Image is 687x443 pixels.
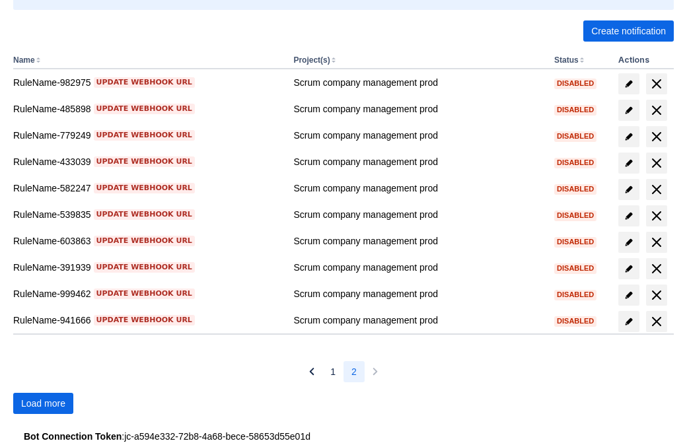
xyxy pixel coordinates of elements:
span: edit [624,211,634,221]
div: Scrum company management prod [293,287,544,300]
span: Disabled [554,238,597,246]
span: Disabled [554,106,597,114]
div: : jc-a594e332-72b8-4a68-bece-58653d55e01d [24,430,663,443]
span: edit [624,184,634,195]
div: Scrum company management prod [293,234,544,248]
div: RuleName-582247 [13,182,283,195]
button: Page 1 [322,361,343,382]
span: edit [624,316,634,327]
button: Create notification [583,20,674,42]
div: Scrum company management prod [293,208,544,221]
button: Previous [301,361,322,382]
span: Disabled [554,133,597,140]
nav: Pagination [301,361,386,382]
button: Project(s) [293,55,330,65]
span: edit [624,263,634,274]
span: delete [649,208,665,224]
button: Name [13,55,35,65]
div: RuleName-779249 [13,129,283,142]
button: Load more [13,393,73,414]
div: RuleName-485898 [13,102,283,116]
span: Disabled [554,80,597,87]
div: RuleName-982975 [13,76,283,89]
span: Disabled [554,159,597,166]
span: edit [624,237,634,248]
span: Update webhook URL [96,236,192,246]
span: Update webhook URL [96,77,192,88]
span: 2 [351,361,357,382]
button: Next [365,361,386,382]
span: edit [624,79,634,89]
span: delete [649,129,665,145]
button: Status [554,55,579,65]
span: delete [649,287,665,303]
span: Create notification [591,20,666,42]
span: Load more [21,393,65,414]
span: delete [649,234,665,250]
span: Disabled [554,318,597,325]
span: delete [649,261,665,277]
th: Actions [613,52,674,69]
span: Update webhook URL [96,262,192,273]
span: Update webhook URL [96,289,192,299]
div: Scrum company management prod [293,76,544,89]
div: RuleName-941666 [13,314,283,327]
span: delete [649,102,665,118]
span: edit [624,105,634,116]
div: Scrum company management prod [293,129,544,142]
span: delete [649,155,665,171]
span: edit [624,158,634,168]
div: Scrum company management prod [293,102,544,116]
span: Disabled [554,291,597,298]
div: RuleName-433039 [13,155,283,168]
span: delete [649,314,665,329]
div: Scrum company management prod [293,182,544,195]
span: Update webhook URL [96,209,192,220]
div: Scrum company management prod [293,155,544,168]
span: 1 [330,361,336,382]
div: RuleName-603863 [13,234,283,248]
div: Scrum company management prod [293,314,544,327]
span: Update webhook URL [96,130,192,141]
span: Update webhook URL [96,183,192,193]
span: Update webhook URL [96,315,192,325]
span: Disabled [554,186,597,193]
div: RuleName-391939 [13,261,283,274]
button: Page 2 [343,361,365,382]
span: Disabled [554,212,597,219]
span: edit [624,131,634,142]
span: Disabled [554,265,597,272]
span: edit [624,290,634,300]
span: Update webhook URL [96,156,192,167]
span: delete [649,182,665,197]
strong: Bot Connection Token [24,431,122,442]
div: Scrum company management prod [293,261,544,274]
span: Update webhook URL [96,104,192,114]
span: delete [649,76,665,92]
div: RuleName-539835 [13,208,283,221]
div: RuleName-999462 [13,287,283,300]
